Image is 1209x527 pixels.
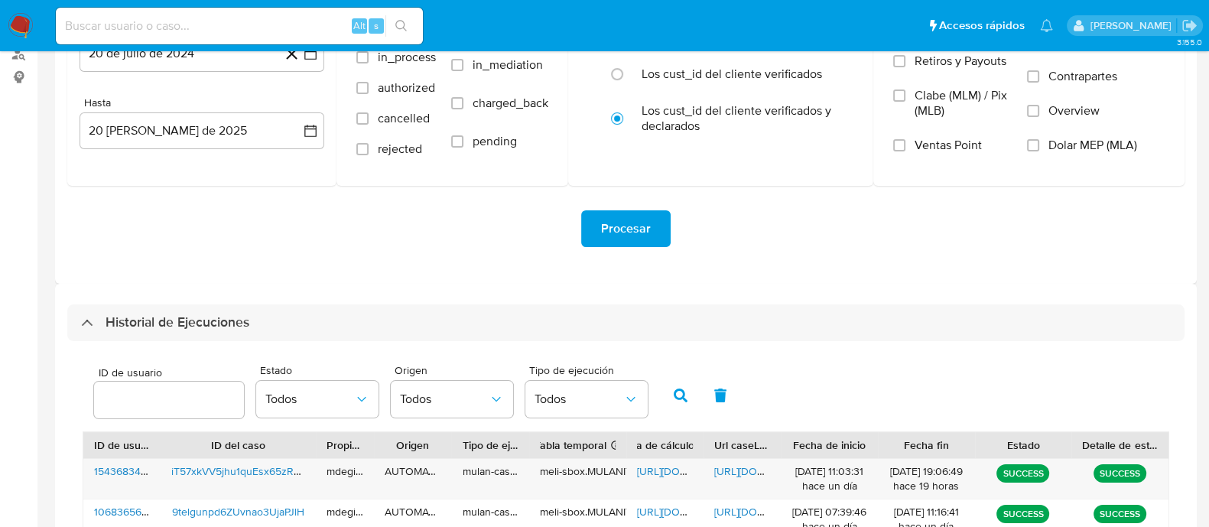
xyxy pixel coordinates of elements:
a: Salir [1181,18,1198,34]
a: Notificaciones [1040,19,1053,32]
span: s [374,18,379,33]
span: Accesos rápidos [939,18,1025,34]
p: martin.degiuli@mercadolibre.com [1090,18,1176,33]
span: Alt [353,18,366,33]
button: search-icon [385,15,417,37]
span: 3.155.0 [1176,36,1201,48]
input: Buscar usuario o caso... [56,16,423,36]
